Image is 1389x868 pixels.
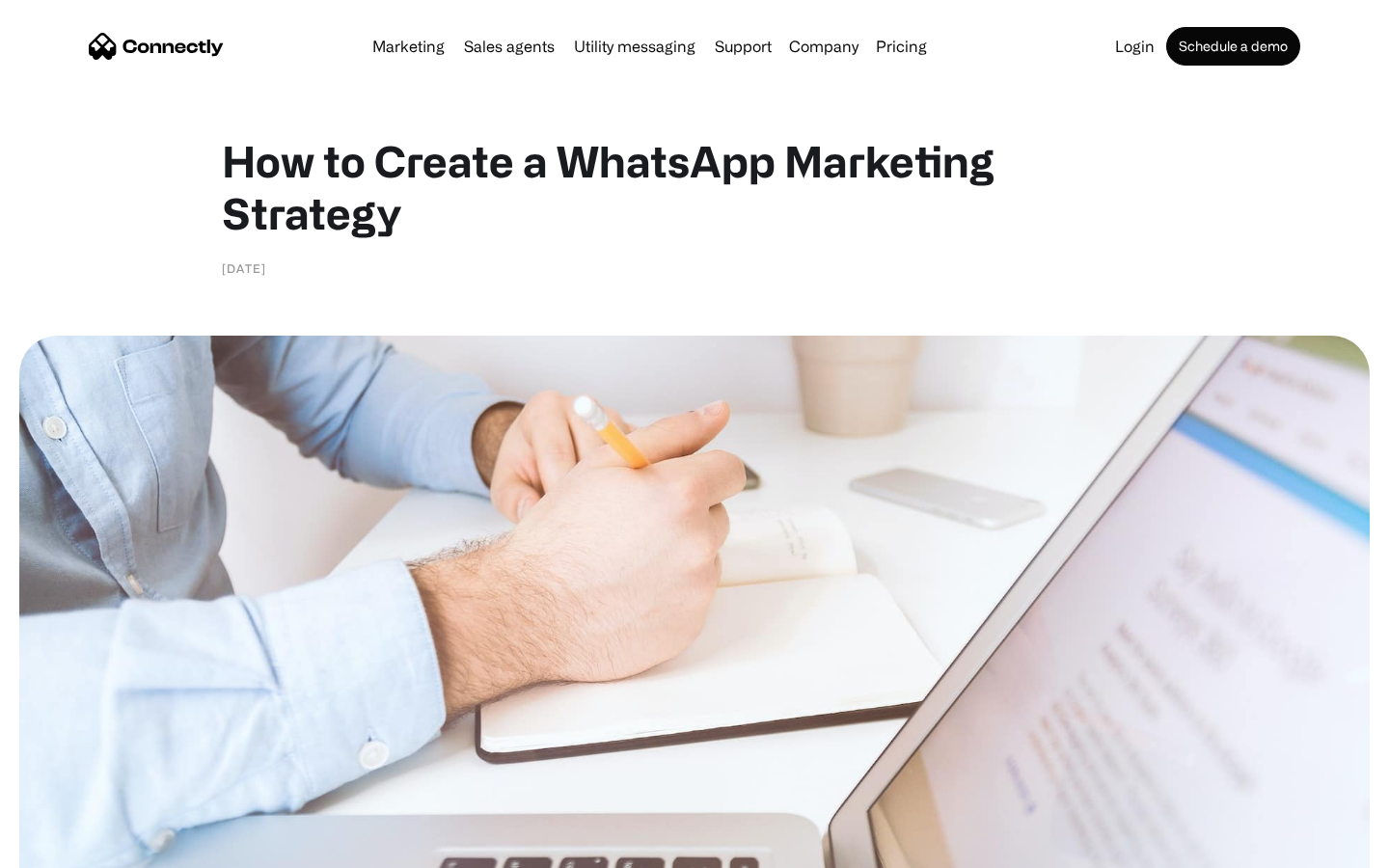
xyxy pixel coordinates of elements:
a: Login [1107,39,1162,54]
a: Marketing [365,39,452,54]
h1: How to Create a WhatsApp Marketing Strategy [222,135,1167,239]
a: Pricing [868,39,935,54]
div: Company [789,33,858,60]
ul: Language list [39,834,116,861]
a: Schedule a demo [1166,27,1300,66]
aside: Language selected: English [19,834,116,861]
a: Support [707,39,779,54]
a: home [89,32,224,61]
a: Utility messaging [566,39,703,54]
div: Company [783,33,864,60]
a: Sales agents [456,39,562,54]
div: [DATE] [222,258,266,278]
